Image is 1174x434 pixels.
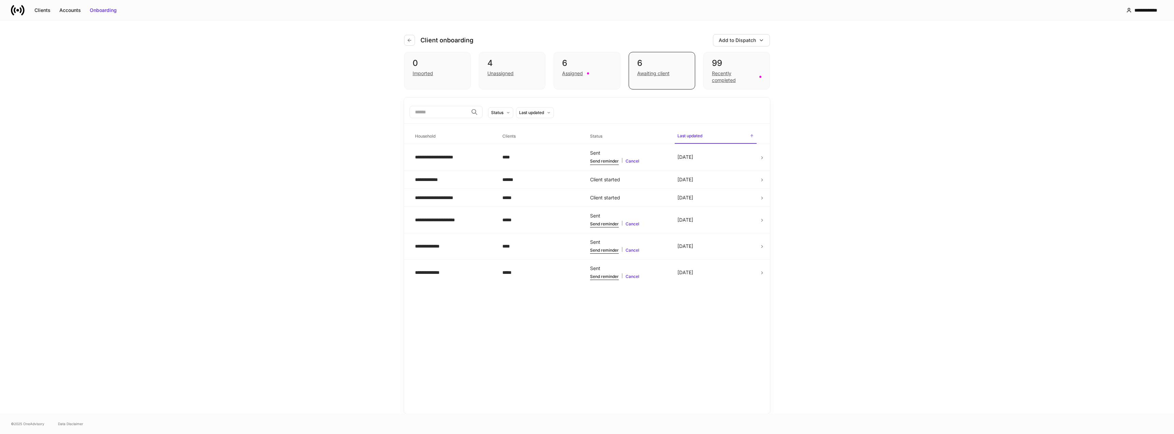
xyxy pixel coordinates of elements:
[55,5,85,16] button: Accounts
[590,158,619,165] button: Send reminder
[58,421,83,426] a: Data Disclaimer
[479,52,545,89] div: 4Unassigned
[626,221,639,227] button: Cancel
[672,259,759,285] td: [DATE]
[677,132,702,139] h6: Last updated
[590,265,667,272] div: Sent
[703,52,770,89] div: 99Recently completed
[516,107,554,118] button: Last updated
[637,58,687,69] div: 6
[85,5,121,16] button: Onboarding
[626,247,639,254] button: Cancel
[90,7,117,14] div: Onboarding
[590,150,667,156] div: Sent
[672,233,759,259] td: [DATE]
[719,37,756,44] div: Add to Dispatch
[637,70,670,77] div: Awaiting client
[672,144,759,170] td: [DATE]
[415,133,435,139] h6: Household
[412,129,494,143] span: Household
[713,34,770,46] button: Add to Dispatch
[672,207,759,233] td: [DATE]
[420,36,473,44] h4: Client onboarding
[590,247,619,254] button: Send reminder
[672,188,759,207] td: [DATE]
[590,273,619,280] button: Send reminder
[413,58,462,69] div: 0
[487,70,514,77] div: Unassigned
[491,109,503,116] div: Status
[554,52,620,89] div: 6Assigned
[590,158,667,165] div: |
[672,170,759,188] td: [DATE]
[675,129,757,144] span: Last updated
[712,70,755,84] div: Recently completed
[404,52,471,89] div: 0Imported
[59,7,81,14] div: Accounts
[712,58,761,69] div: 99
[590,239,667,246] div: Sent
[562,70,583,77] div: Assigned
[590,221,619,227] button: Send reminder
[590,247,667,254] div: |
[590,273,667,280] div: |
[590,221,667,227] div: |
[629,52,695,89] div: 6Awaiting client
[585,170,672,188] td: Client started
[590,212,667,219] div: Sent
[413,70,433,77] div: Imported
[585,188,672,207] td: Client started
[562,58,612,69] div: 6
[11,421,44,426] span: © 2025 OneAdvisory
[587,129,669,143] span: Status
[488,107,513,118] button: Status
[487,58,537,69] div: 4
[502,133,516,139] h6: Clients
[590,133,602,139] h6: Status
[626,158,639,165] button: Cancel
[626,273,639,280] button: Cancel
[500,129,582,143] span: Clients
[34,7,51,14] div: Clients
[30,5,55,16] button: Clients
[519,109,544,116] div: Last updated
